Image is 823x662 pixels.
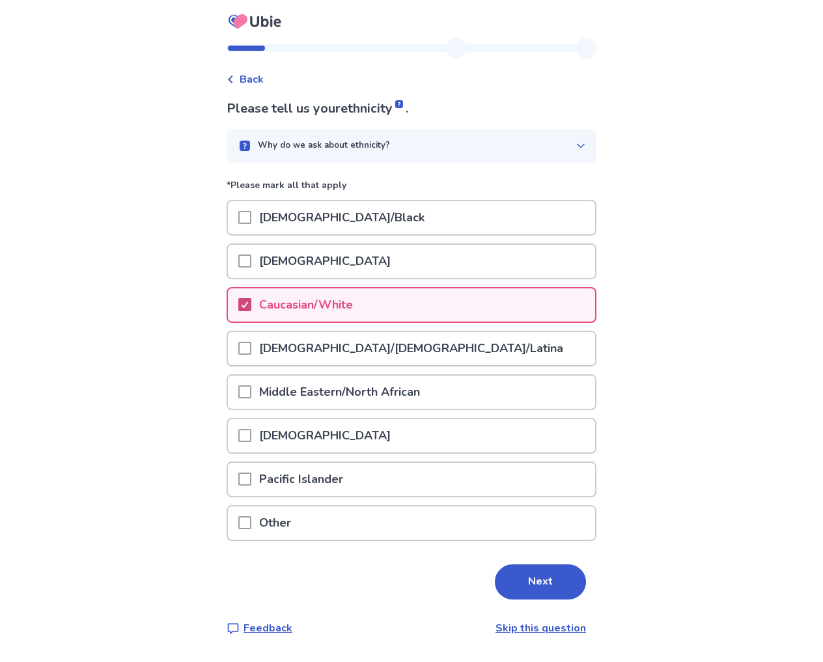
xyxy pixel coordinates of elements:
[227,620,292,636] a: Feedback
[251,201,432,234] p: [DEMOGRAPHIC_DATA]/Black
[251,463,351,496] p: Pacific Islander
[251,288,361,322] p: Caucasian/White
[244,620,292,636] p: Feedback
[240,72,264,87] span: Back
[495,564,586,600] button: Next
[227,178,596,200] p: *Please mark all that apply
[227,99,596,118] p: Please tell us your .
[341,100,406,117] span: ethnicity
[251,245,398,278] p: [DEMOGRAPHIC_DATA]
[258,139,390,152] p: Why do we ask about ethnicity?
[251,506,299,540] p: Other
[251,332,571,365] p: [DEMOGRAPHIC_DATA]/[DEMOGRAPHIC_DATA]/Latina
[251,376,428,409] p: Middle Eastern/North African
[495,621,586,635] a: Skip this question
[251,419,398,452] p: [DEMOGRAPHIC_DATA]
